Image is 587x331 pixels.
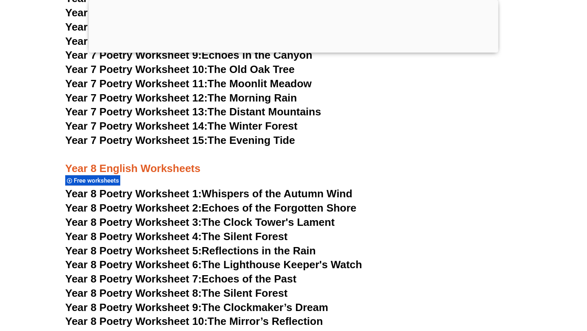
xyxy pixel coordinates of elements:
[65,245,202,257] span: Year 8 Poetry Worksheet 5:
[65,287,202,299] span: Year 8 Poetry Worksheet 8:
[65,106,207,118] span: Year 7 Poetry Worksheet 13:
[65,148,522,176] h3: Year 8 English Worksheets
[65,120,207,132] span: Year 7 Poetry Worksheet 14:
[65,301,328,313] a: Year 8 Poetry Worksheet 9:The Clockmaker’s Dream
[65,63,295,75] a: Year 7 Poetry Worksheet 10:The Old Oak Tree
[65,92,297,104] a: Year 7 Poetry Worksheet 12:The Morning Rain
[65,287,287,299] a: Year 8 Poetry Worksheet 8:The Silent Forest
[65,92,207,104] span: Year 7 Poetry Worksheet 12:
[65,301,202,313] span: Year 8 Poetry Worksheet 9:
[447,239,587,331] iframe: Chat Widget
[65,7,202,19] span: Year 7 Poetry Worksheet 6:
[65,230,202,243] span: Year 8 Poetry Worksheet 4:
[65,245,316,257] a: Year 8 Poetry Worksheet 5:Reflections in the Rain
[65,35,202,47] span: Year 7 Poetry Worksheet 8:
[65,21,351,33] a: Year 7 Poetry Worksheet 7:[PERSON_NAME] of the Wind
[65,35,313,47] a: Year 7 Poetry Worksheet 8:The Enchanted Forest
[65,202,202,214] span: Year 8 Poetry Worksheet 2:
[65,175,120,186] div: Free worksheets
[65,63,207,75] span: Year 7 Poetry Worksheet 10:
[65,230,287,243] a: Year 8 Poetry Worksheet 4:The Silent Forest
[74,177,121,184] span: Free worksheets
[65,273,202,285] span: Year 8 Poetry Worksheet 7:
[65,315,207,327] span: Year 8 Poetry Worksheet 10:
[65,49,202,61] span: Year 7 Poetry Worksheet 9:
[65,202,356,214] a: Year 8 Poetry Worksheet 2:Echoes of the Forgotten Shore
[65,120,298,132] a: Year 7 Poetry Worksheet 14:The Winter Forest
[65,106,321,118] a: Year 7 Poetry Worksheet 13:The Distant Mountains
[65,7,296,19] a: Year 7 Poetry Worksheet 6:The Secret Garden
[65,216,202,228] span: Year 8 Poetry Worksheet 3:
[65,188,352,200] a: Year 8 Poetry Worksheet 1:Whispers of the Autumn Wind
[65,188,202,200] span: Year 8 Poetry Worksheet 1:
[65,315,323,327] a: Year 8 Poetry Worksheet 10:The Mirror’s Reflection
[65,258,202,271] span: Year 8 Poetry Worksheet 6:
[65,216,335,228] a: Year 8 Poetry Worksheet 3:The Clock Tower's Lament
[65,258,362,271] a: Year 8 Poetry Worksheet 6:The Lighthouse Keeper's Watch
[65,134,295,146] a: Year 7 Poetry Worksheet 15:The Evening Tide
[65,77,207,90] span: Year 7 Poetry Worksheet 11:
[65,134,207,146] span: Year 7 Poetry Worksheet 15:
[65,77,312,90] a: Year 7 Poetry Worksheet 11:The Moonlit Meadow
[65,21,202,33] span: Year 7 Poetry Worksheet 7:
[65,273,296,285] a: Year 8 Poetry Worksheet 7:Echoes of the Past
[65,49,312,61] a: Year 7 Poetry Worksheet 9:Echoes in the Canyon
